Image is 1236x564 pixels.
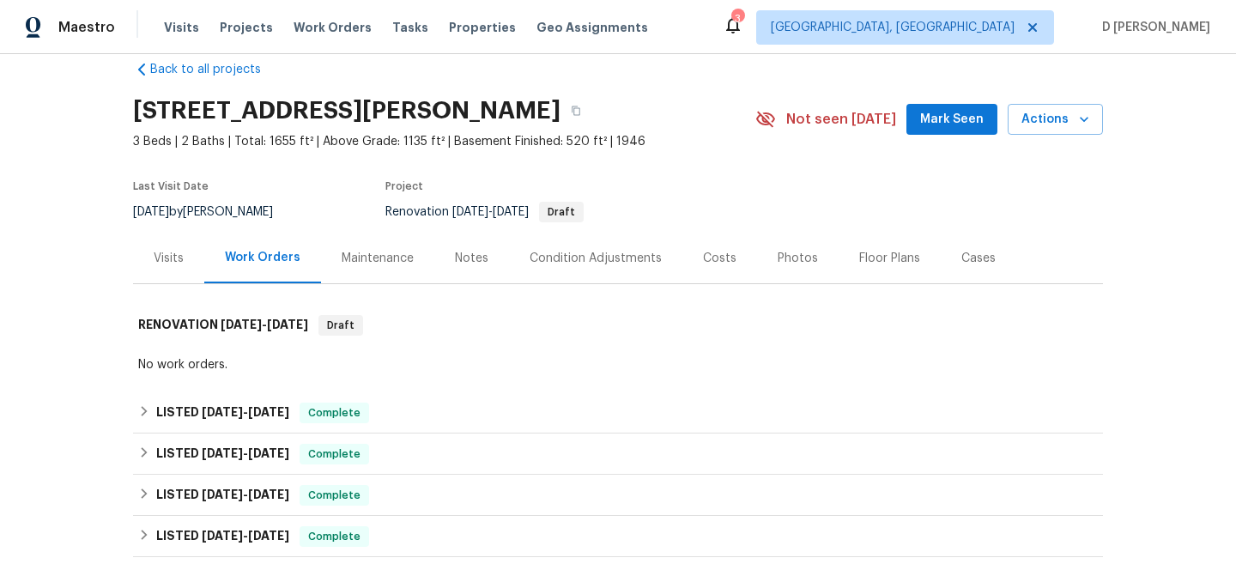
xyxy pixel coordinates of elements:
h6: LISTED [156,403,289,423]
div: LISTED [DATE]-[DATE]Complete [133,434,1103,475]
span: [DATE] [248,488,289,500]
div: Photos [778,250,818,267]
button: Copy Address [560,95,591,126]
span: Draft [541,207,582,217]
span: - [202,447,289,459]
span: - [452,206,529,218]
span: [DATE] [202,406,243,418]
span: Tasks [392,21,428,33]
span: [DATE] [202,488,243,500]
span: Properties [449,19,516,36]
span: Projects [220,19,273,36]
span: - [202,530,289,542]
span: [GEOGRAPHIC_DATA], [GEOGRAPHIC_DATA] [771,19,1015,36]
div: LISTED [DATE]-[DATE]Complete [133,392,1103,434]
div: Work Orders [225,249,300,266]
div: Condition Adjustments [530,250,662,267]
span: Complete [301,446,367,463]
span: [DATE] [267,318,308,331]
h6: RENOVATION [138,315,308,336]
span: Last Visit Date [133,181,209,191]
span: Work Orders [294,19,372,36]
span: [DATE] [221,318,262,331]
div: Visits [154,250,184,267]
span: Complete [301,528,367,545]
span: [DATE] [248,530,289,542]
span: Complete [301,404,367,421]
a: Back to all projects [133,61,298,78]
span: Visits [164,19,199,36]
span: 3 Beds | 2 Baths | Total: 1655 ft² | Above Grade: 1135 ft² | Basement Finished: 520 ft² | 1946 [133,133,755,150]
h6: LISTED [156,485,289,506]
span: Not seen [DATE] [786,111,896,128]
div: Notes [455,250,488,267]
span: Complete [301,487,367,504]
div: LISTED [DATE]-[DATE]Complete [133,475,1103,516]
button: Actions [1008,104,1103,136]
span: [DATE] [133,206,169,218]
span: D [PERSON_NAME] [1095,19,1210,36]
span: Maestro [58,19,115,36]
span: [DATE] [452,206,488,218]
span: [DATE] [493,206,529,218]
div: No work orders. [138,356,1098,373]
span: - [202,406,289,418]
h6: LISTED [156,444,289,464]
h6: LISTED [156,526,289,547]
div: 3 [731,10,743,27]
span: - [202,488,289,500]
h2: [STREET_ADDRESS][PERSON_NAME] [133,102,560,119]
span: [DATE] [248,406,289,418]
button: Mark Seen [906,104,997,136]
div: Floor Plans [859,250,920,267]
span: Actions [1021,109,1089,130]
div: Cases [961,250,996,267]
span: - [221,318,308,331]
span: Geo Assignments [536,19,648,36]
span: Draft [320,317,361,334]
div: RENOVATION [DATE]-[DATE]Draft [133,298,1103,353]
div: LISTED [DATE]-[DATE]Complete [133,516,1103,557]
div: Costs [703,250,736,267]
span: Project [385,181,423,191]
div: by [PERSON_NAME] [133,202,294,222]
span: [DATE] [202,447,243,459]
span: [DATE] [202,530,243,542]
span: [DATE] [248,447,289,459]
span: Renovation [385,206,584,218]
div: Maintenance [342,250,414,267]
span: Mark Seen [920,109,984,130]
